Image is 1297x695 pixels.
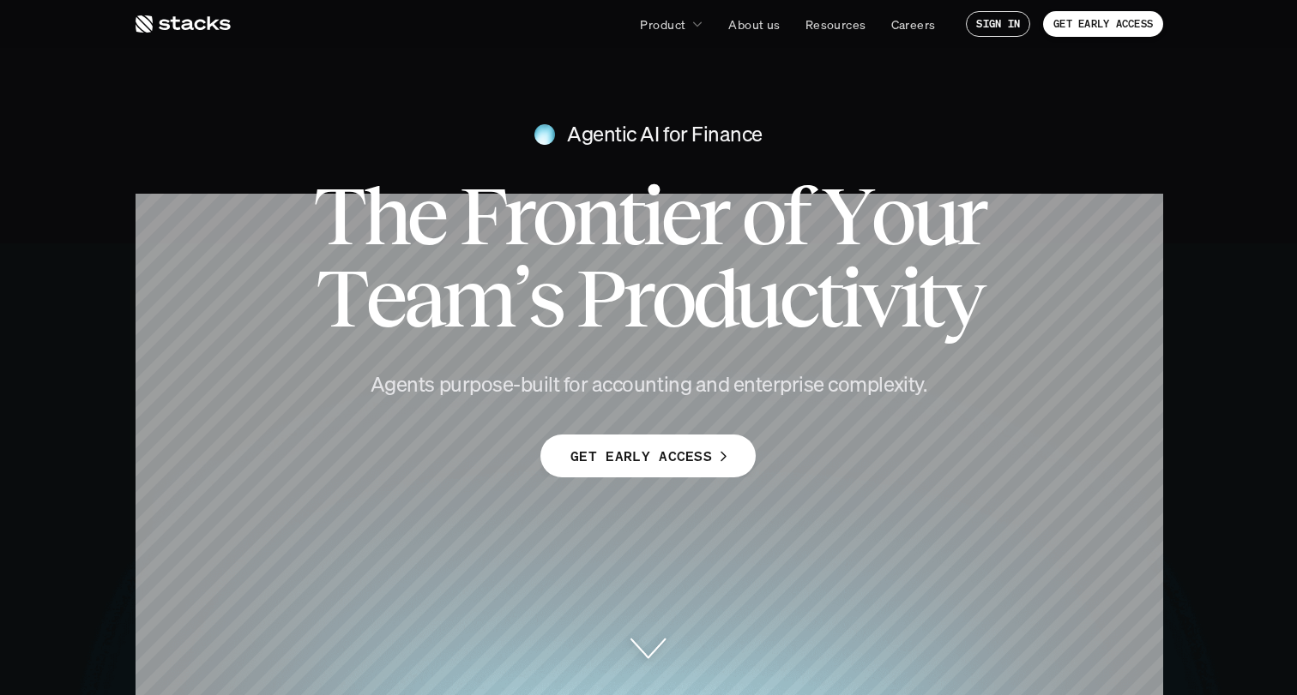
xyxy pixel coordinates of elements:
[966,11,1030,37] a: SIGN IN
[504,175,532,257] span: r
[459,175,504,257] span: F
[313,175,363,257] span: T
[734,257,778,339] span: u
[795,9,877,39] a: Resources
[407,175,444,257] span: e
[573,175,617,257] span: n
[741,175,782,257] span: o
[618,175,642,257] span: t
[728,15,780,33] p: About us
[623,257,651,339] span: r
[698,175,727,257] span: r
[891,15,936,33] p: Careers
[403,257,442,339] span: a
[640,15,685,33] p: Product
[805,15,866,33] p: Resources
[316,257,365,339] span: T
[442,257,512,339] span: m
[718,9,790,39] a: About us
[816,257,840,339] span: t
[570,444,712,469] p: GET EARLY ACCESS
[692,257,734,339] span: d
[365,257,403,339] span: e
[899,257,918,339] span: i
[976,18,1020,30] p: SIGN IN
[942,257,981,339] span: y
[840,257,859,339] span: i
[363,175,407,257] span: h
[576,257,622,339] span: P
[1053,18,1153,30] p: GET EARLY ACCESS
[779,257,816,339] span: c
[513,257,528,339] span: ’
[859,257,898,339] span: v
[651,257,692,339] span: o
[642,175,661,257] span: i
[782,175,807,257] span: f
[340,370,957,399] h4: Agents purpose-built for accounting and enterprise complexity.
[567,120,762,149] h4: Agentic AI for Finance
[1043,11,1163,37] a: GET EARLY ACCESS
[871,175,912,257] span: o
[532,175,573,257] span: o
[540,434,756,477] a: GET EARLY ACCESS
[918,257,942,339] span: t
[661,175,698,257] span: e
[881,9,946,39] a: Careers
[912,175,956,257] span: u
[956,175,984,257] span: r
[528,257,562,339] span: s
[822,175,871,257] span: Y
